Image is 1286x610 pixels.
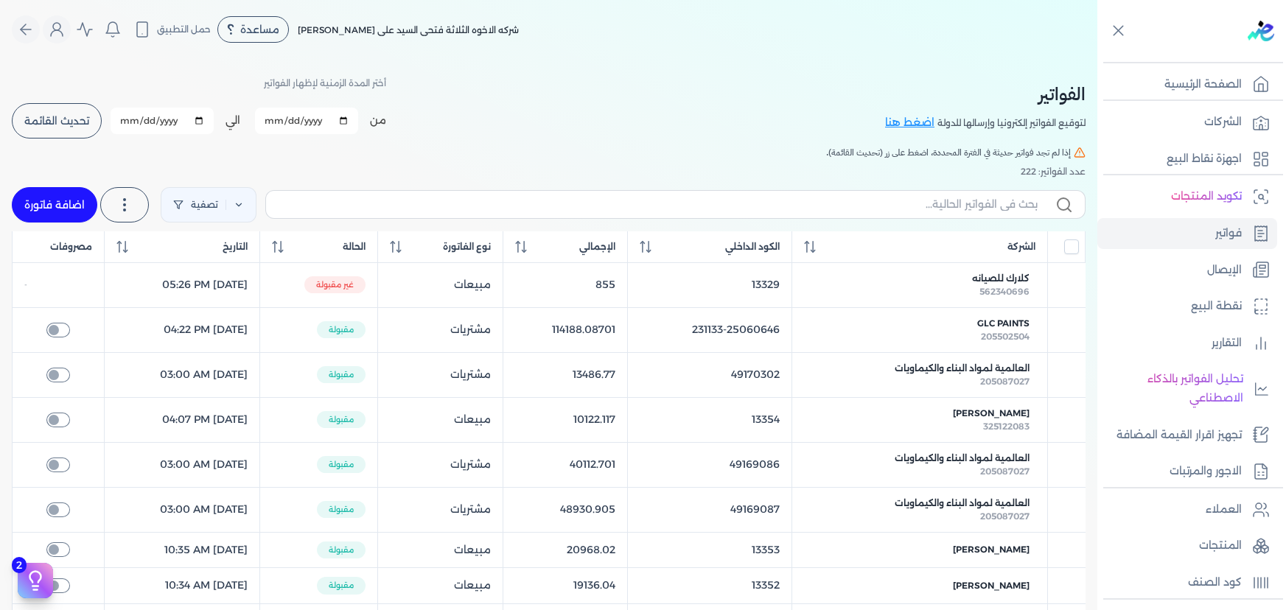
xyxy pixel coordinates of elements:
p: الشركات [1204,113,1242,132]
p: أختر المدة الزمنية لإظهار الفواتير [264,74,386,93]
a: اضغط هنا [885,115,937,131]
span: 2 [12,557,27,573]
span: إذا لم تجد فواتير حديثة في الفترة المحددة، اضغط على زر (تحديث القائمة). [826,146,1071,159]
span: كلارك للصيانه [972,272,1030,285]
p: تجهيز اقرار القيمة المضافة [1116,426,1242,445]
span: 562340696 [979,286,1030,297]
p: الصفحة الرئيسية [1164,75,1242,94]
p: التقارير [1212,334,1242,353]
a: المنتجات [1097,530,1277,561]
a: نقطة البيع [1097,291,1277,322]
a: الشركات [1097,107,1277,138]
button: 2 [18,563,53,598]
span: الإجمالي [579,240,615,253]
p: كود الصنف [1188,573,1242,592]
p: اجهزة نقاط البيع [1167,150,1242,169]
span: 205087027 [980,511,1030,522]
h2: الفواتير [885,81,1086,108]
p: العملاء [1206,500,1242,519]
a: الاجور والمرتبات [1097,456,1277,487]
button: تحديث القائمة [12,103,102,139]
label: الي [226,113,240,128]
span: التاريخ [223,240,248,253]
a: تكويد المنتجات [1097,181,1277,212]
a: فواتير [1097,218,1277,249]
a: تصفية [161,187,256,222]
span: الشركة [1007,240,1035,253]
input: بحث في الفواتير الحالية... [278,197,1038,212]
span: العالمية لمواد البناء والكيماويات [895,497,1030,510]
span: [PERSON_NAME] [953,543,1030,556]
div: عدد الفواتير: 222 [12,165,1086,178]
a: اضافة فاتورة [12,187,97,222]
a: اجهزة نقاط البيع [1097,144,1277,175]
a: الإيصال [1097,255,1277,286]
span: العالمية لمواد البناء والكيماويات [895,362,1030,375]
span: 205502504 [981,331,1030,342]
span: تحديث القائمة [24,116,89,126]
span: الكود الداخلي [725,240,780,253]
p: تكويد المنتجات [1171,187,1242,206]
p: المنتجات [1199,536,1242,555]
a: العملاء [1097,494,1277,525]
span: مصروفات [50,240,92,253]
p: الاجور والمرتبات [1170,462,1242,481]
a: الصفحة الرئيسية [1097,69,1277,100]
p: فواتير [1215,224,1242,243]
label: من [370,113,386,128]
button: حمل التطبيق [130,17,214,42]
a: تجهيز اقرار القيمة المضافة [1097,420,1277,451]
span: 325122083 [983,421,1030,432]
span: العالمية لمواد البناء والكيماويات [895,452,1030,465]
p: الإيصال [1207,261,1242,280]
span: 205087027 [980,376,1030,387]
p: نقطة البيع [1191,297,1242,316]
p: تحليل الفواتير بالذكاء الاصطناعي [1105,370,1243,407]
span: الحالة [343,240,366,253]
p: لتوقيع الفواتير إلكترونيا وإرسالها للدولة [937,113,1086,133]
span: مساعدة [240,24,279,35]
span: 205087027 [980,466,1030,477]
img: logo [1248,21,1274,41]
span: [PERSON_NAME] [953,579,1030,592]
a: كود الصنف [1097,567,1277,598]
span: حمل التطبيق [157,23,211,36]
span: [PERSON_NAME] [953,407,1030,420]
span: نوع الفاتورة [443,240,491,253]
span: GLC Paints [977,317,1030,330]
a: تحليل الفواتير بالذكاء الاصطناعي [1097,364,1277,413]
a: التقارير [1097,328,1277,359]
div: مساعدة [217,16,289,43]
span: شركه الاخوه الثلاثة فتحى السيد على [PERSON_NAME] [298,24,519,35]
